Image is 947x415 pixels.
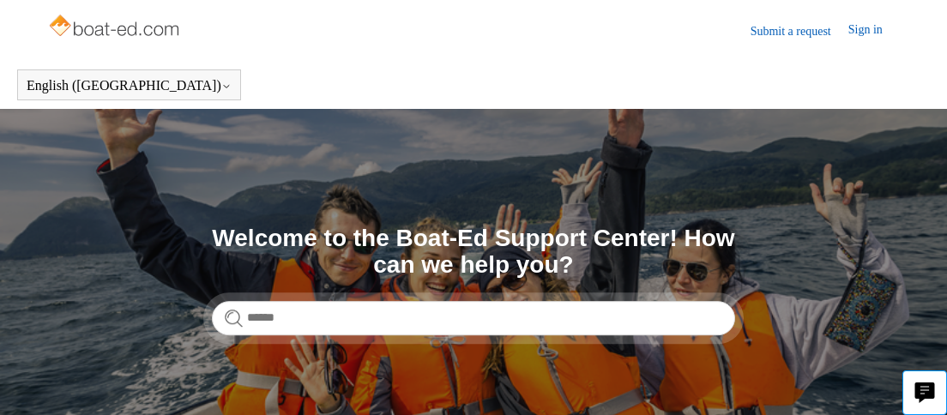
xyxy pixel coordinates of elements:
[212,301,735,335] input: Search
[212,226,735,279] h1: Welcome to the Boat-Ed Support Center! How can we help you?
[902,370,947,415] button: Live chat
[751,22,848,40] a: Submit a request
[47,10,184,45] img: Boat-Ed Help Center home page
[848,21,900,41] a: Sign in
[27,78,232,93] button: English ([GEOGRAPHIC_DATA])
